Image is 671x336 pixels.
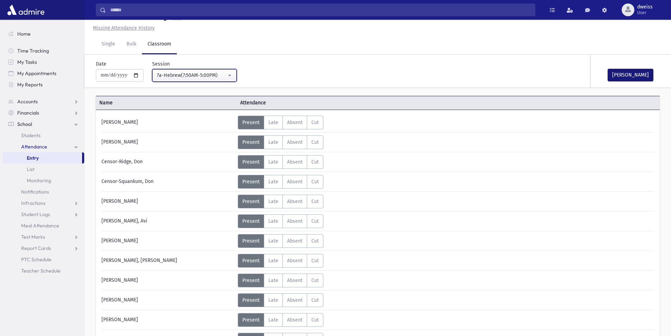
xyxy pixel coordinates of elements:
span: Present [242,179,260,185]
div: [PERSON_NAME] [98,116,238,129]
span: Late [268,120,278,126]
a: Students [3,130,84,141]
div: [PERSON_NAME] [98,293,238,307]
div: Censor-Squankum, Don [98,175,238,189]
span: Absent [287,159,303,165]
span: Infractions [21,200,45,206]
span: Cut [311,139,319,145]
span: Present [242,238,260,244]
span: Absent [287,238,303,244]
span: Home [17,31,31,37]
div: AttTypes [238,254,323,268]
div: AttTypes [238,116,323,129]
span: Report Cards [21,245,51,251]
div: AttTypes [238,234,323,248]
span: Present [242,120,260,126]
span: Name [96,99,237,106]
span: Students [21,132,41,139]
span: My Appointments [17,70,56,77]
div: 7a-Hebrew(7:50AM-5:00PM) [157,72,226,79]
span: User [637,10,653,16]
button: 7a-Hebrew(7:50AM-5:00PM) [152,69,237,82]
span: Present [242,139,260,145]
a: Classroom [142,35,177,54]
span: Absent [287,277,303,283]
a: Report Cards [3,243,84,254]
a: My Appointments [3,68,84,79]
label: Date [96,60,106,68]
a: Student Logs [3,209,84,220]
span: Late [268,139,278,145]
span: PTC Schedule [21,256,51,263]
span: Absent [287,258,303,264]
span: Absent [287,198,303,204]
span: Late [268,159,278,165]
span: Late [268,297,278,303]
a: Teacher Schedule [3,265,84,276]
button: [PERSON_NAME] [608,69,653,81]
a: Accounts [3,96,84,107]
span: Meal Attendance [21,222,59,229]
div: [PERSON_NAME], [PERSON_NAME] [98,254,238,268]
span: Absent [287,218,303,224]
a: List [3,164,84,175]
span: Cut [311,238,319,244]
span: Present [242,277,260,283]
div: AttTypes [238,313,323,327]
div: AttTypes [238,175,323,189]
span: Notifications [21,189,49,195]
span: Cut [311,297,319,303]
span: Absent [287,179,303,185]
span: Entry [27,155,39,161]
span: Absent [287,317,303,323]
input: Search [106,4,535,16]
span: My Reports [17,81,43,88]
a: Home [3,28,84,39]
span: Late [268,317,278,323]
a: Monitoring [3,175,84,186]
div: Censor-Ridge, Don [98,155,238,169]
div: AttTypes [238,274,323,287]
a: Financials [3,107,84,118]
div: [PERSON_NAME] [98,135,238,149]
span: Cut [311,159,319,165]
span: Present [242,159,260,165]
span: Present [242,198,260,204]
span: dweiss [637,4,653,10]
span: Late [268,258,278,264]
a: Missing Attendance History [90,25,155,31]
span: Teacher Schedule [21,268,61,274]
span: Present [242,258,260,264]
a: PTC Schedule [3,254,84,265]
a: Single [96,35,121,54]
a: Test Marks [3,231,84,243]
span: Cut [311,277,319,283]
span: Cut [311,258,319,264]
div: [PERSON_NAME], Avi [98,214,238,228]
div: AttTypes [238,155,323,169]
span: List [27,166,35,172]
span: Attendance [237,99,378,106]
span: Absent [287,139,303,145]
a: Infractions [3,197,84,209]
a: Bulk [121,35,142,54]
label: Session [152,60,170,68]
a: Notifications [3,186,84,197]
span: Cut [311,218,319,224]
span: Monitoring [27,177,51,184]
span: Late [268,198,278,204]
img: AdmirePro [6,3,46,17]
a: Entry [3,152,82,164]
span: Accounts [17,98,38,105]
a: School [3,118,84,130]
div: [PERSON_NAME] [98,313,238,327]
span: Attendance [21,143,47,150]
div: AttTypes [238,195,323,208]
a: My Tasks [3,56,84,68]
span: Cut [311,317,319,323]
a: Meal Attendance [3,220,84,231]
span: Cut [311,198,319,204]
span: Late [268,238,278,244]
span: Late [268,218,278,224]
div: AttTypes [238,293,323,307]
